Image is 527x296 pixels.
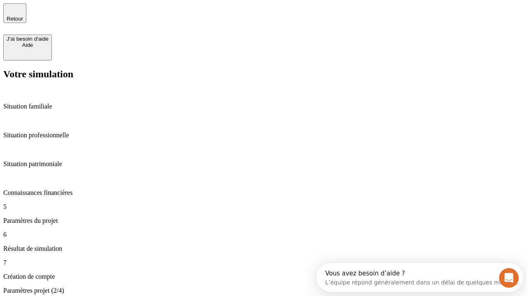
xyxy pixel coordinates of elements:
[3,273,524,280] p: Création de compte
[3,69,524,80] h2: Votre simulation
[3,287,524,294] p: Paramètres projet (2/4)
[3,132,524,139] p: Situation professionnelle
[3,231,524,238] p: 6
[499,268,519,288] iframe: Intercom live chat
[3,245,524,252] p: Résultat de simulation
[7,36,49,42] div: J’ai besoin d'aide
[3,217,524,224] p: Paramètres du projet
[3,189,524,197] p: Connaissances financières
[3,203,524,210] p: 5
[9,7,203,14] div: Vous avez besoin d’aide ?
[3,259,524,266] p: 7
[3,35,52,60] button: J’ai besoin d'aideAide
[3,3,227,26] div: Ouvrir le Messenger Intercom
[7,42,49,48] div: Aide
[3,103,524,110] p: Situation familiale
[7,16,23,22] span: Retour
[3,160,524,168] p: Situation patrimoniale
[3,3,26,23] button: Retour
[9,14,203,22] div: L’équipe répond généralement dans un délai de quelques minutes.
[317,263,523,292] iframe: Intercom live chat discovery launcher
